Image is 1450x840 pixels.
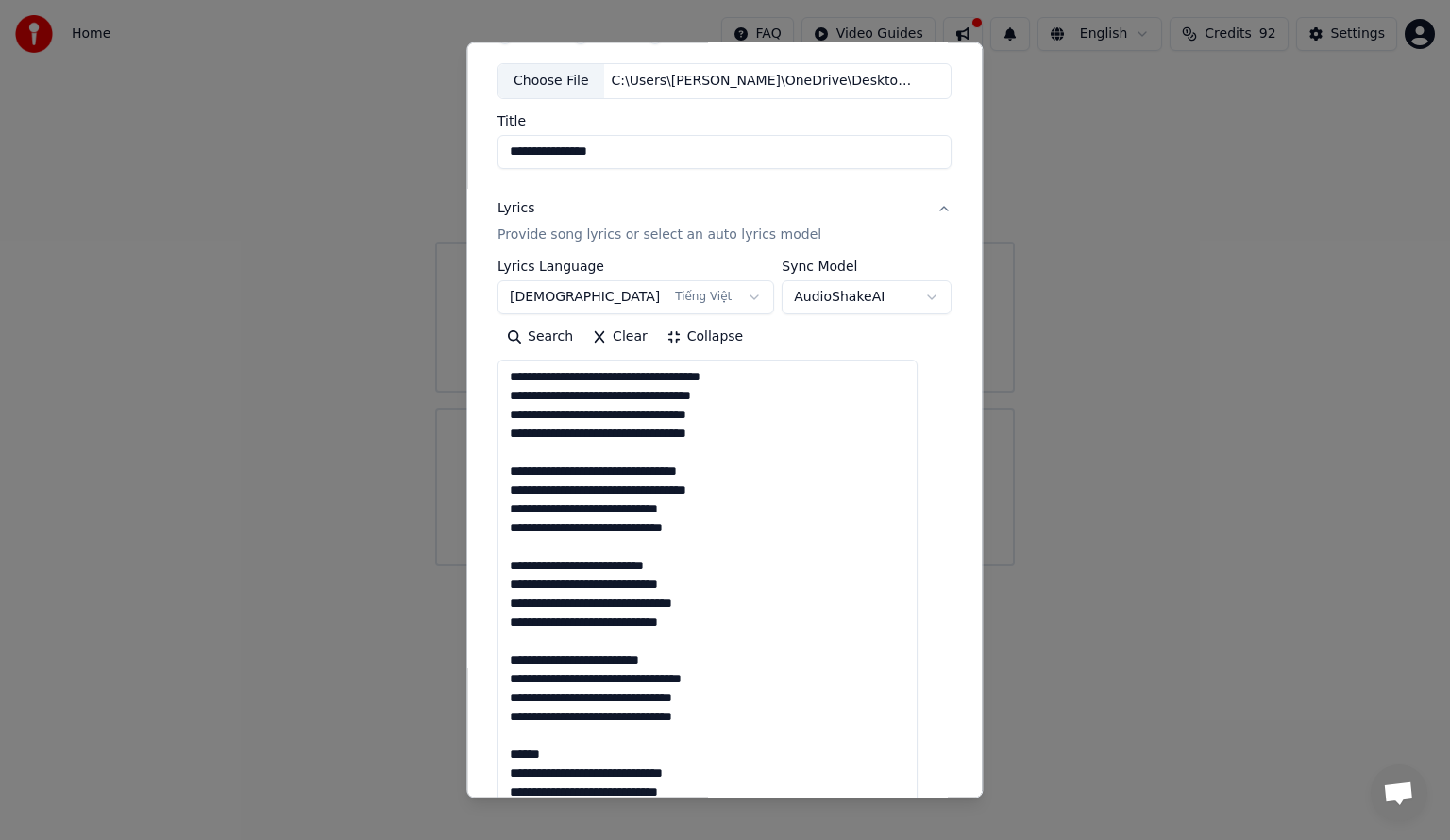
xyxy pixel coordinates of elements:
button: Clear [582,322,657,352]
button: LyricsProvide song lyrics or select an auto lyrics model [497,184,952,260]
label: Audio [520,31,558,44]
button: Collapse [657,322,753,352]
button: Search [497,322,582,352]
p: Provide song lyrics or select an auto lyrics model [497,226,821,244]
label: Title [497,114,952,127]
div: Lyrics [497,199,534,218]
label: Sync Model [783,260,953,273]
div: Choose File [498,65,604,99]
label: URL [670,31,697,44]
label: Lyrics Language [497,260,774,273]
label: Video [596,31,632,44]
div: C:\Users\[PERSON_NAME]\OneDrive\Desktop\[PERSON_NAME] Đợi Chờ.mp4 [604,73,925,92]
